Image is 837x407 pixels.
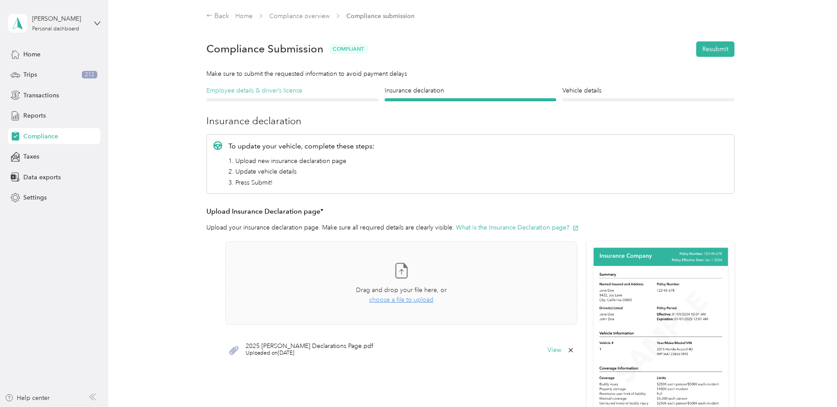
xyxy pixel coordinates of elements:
[32,26,79,32] div: Personal dashboard
[206,223,734,232] p: Upload your insurance declaration page. Make sure all required details are clearly visible.
[228,141,374,152] p: To update your vehicle, complete these steps:
[23,193,47,202] span: Settings
[328,44,369,54] span: Compliant
[206,69,734,78] div: Make sure to submit the requested information to avoid payment delays
[346,11,415,21] span: Compliance submission
[23,152,39,161] span: Taxes
[235,12,253,20] a: Home
[32,14,87,23] div: [PERSON_NAME]
[206,11,229,22] div: Back
[23,50,40,59] span: Home
[206,43,323,55] h1: Compliance Submission
[788,358,837,407] iframe: Everlance-gr Chat Button Frame
[206,206,734,217] h3: Upload Insurance Declaration page*
[23,173,61,182] span: Data exports
[206,114,734,128] h3: Insurance declaration
[226,242,577,324] span: Drag and drop your file here, orchoose a file to upload
[228,178,374,187] li: 3. Press Submit!
[547,347,561,353] button: View
[369,296,433,303] span: choose a file to upload
[456,223,579,232] button: What is the Insurance Declaration page?
[23,91,59,100] span: Transactions
[228,167,374,176] li: 2. Update vehicle details
[356,286,447,294] span: Drag and drop your file here, or
[246,343,373,349] span: 2025 [PERSON_NAME] Declarations Page.pdf
[5,393,50,403] button: Help center
[696,41,734,57] button: Resubmit
[206,86,378,95] h4: Employee details & driver’s license
[269,12,330,20] a: Compliance overview
[562,86,734,95] h4: Vehicle details
[246,349,373,357] span: Uploaded on [DATE]
[23,70,37,79] span: Trips
[82,71,97,79] span: 212
[23,111,46,120] span: Reports
[228,156,374,166] li: 1. Upload new insurance declaration page
[385,86,557,95] h4: Insurance declaration
[23,132,58,141] span: Compliance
